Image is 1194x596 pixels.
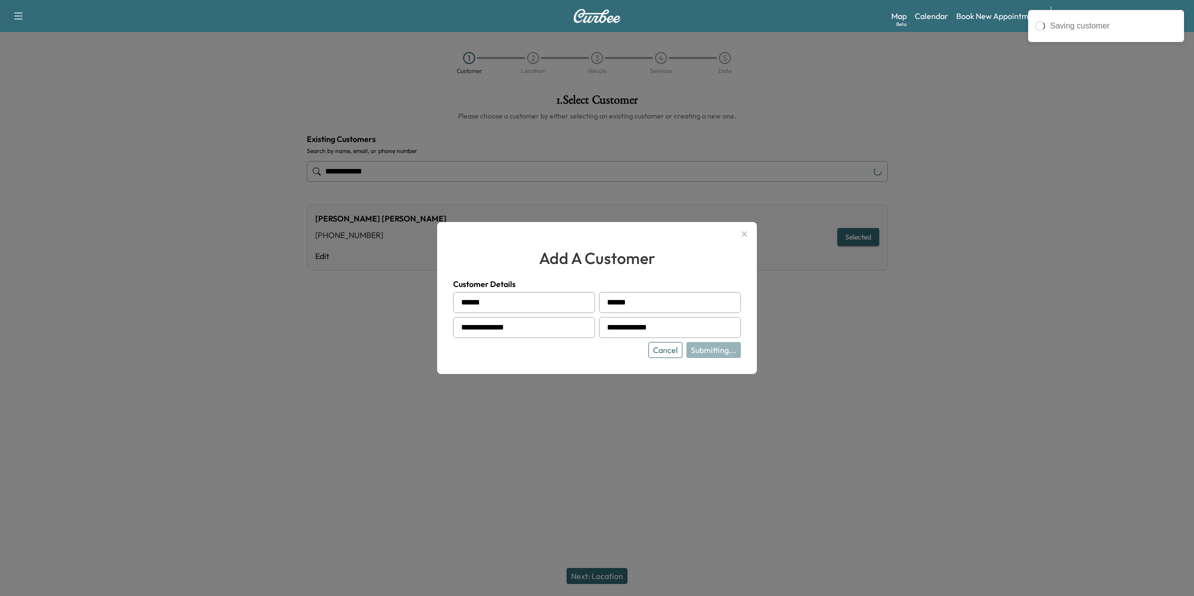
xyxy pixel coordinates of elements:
[453,278,741,290] h4: Customer Details
[573,9,621,23] img: Curbee Logo
[915,10,948,22] a: Calendar
[1050,20,1177,32] div: Saving customer
[453,246,741,270] h2: add a customer
[891,10,907,22] a: MapBeta
[648,342,682,358] button: Cancel
[896,20,907,28] div: Beta
[956,10,1041,22] a: Book New Appointment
